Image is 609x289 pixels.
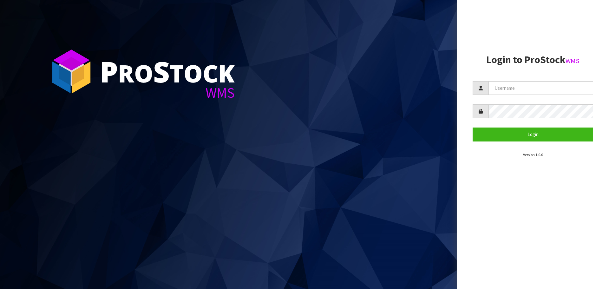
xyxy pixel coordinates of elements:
[153,52,170,91] span: S
[100,86,235,100] div: WMS
[100,52,118,91] span: P
[523,152,543,157] small: Version 1.0.0
[488,81,593,95] input: Username
[473,54,593,65] h2: Login to ProStock
[473,128,593,141] button: Login
[100,57,235,86] div: ro tock
[48,48,95,95] img: ProStock Cube
[566,57,580,65] small: WMS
